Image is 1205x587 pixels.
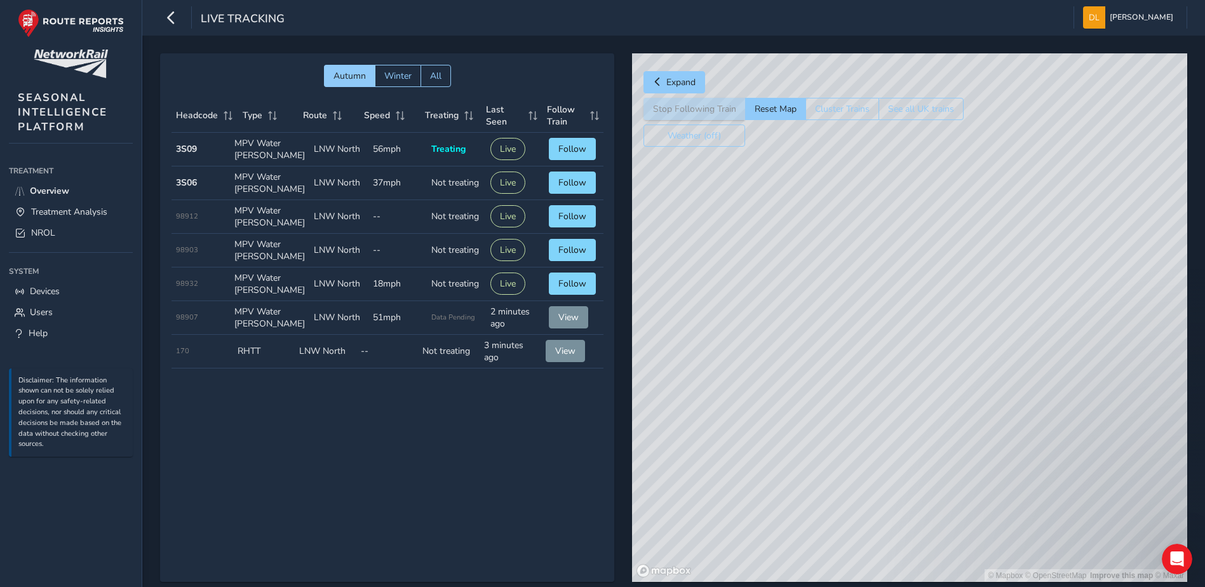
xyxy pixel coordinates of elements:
button: Weather (off) [643,125,745,147]
button: Live [490,273,525,295]
td: -- [368,200,427,234]
td: MPV Water [PERSON_NAME] [230,133,309,166]
td: 37mph [368,166,427,200]
span: Live Tracking [201,11,285,29]
td: LNW North [309,166,368,200]
span: 98903 [176,245,198,255]
td: MPV Water [PERSON_NAME] [230,234,309,267]
img: customer logo [34,50,108,78]
span: 98912 [176,212,198,221]
span: Follow [558,177,586,189]
a: Treatment Analysis [9,201,133,222]
span: Treatment Analysis [31,206,107,218]
span: All [430,70,441,82]
button: Follow [549,273,596,295]
button: [PERSON_NAME] [1083,6,1178,29]
button: Live [490,172,525,194]
span: Follow [558,278,586,290]
a: NROL [9,222,133,243]
span: View [555,345,576,357]
button: Cluster Trains [805,98,879,120]
img: diamond-layout [1083,6,1105,29]
td: LNW North [309,267,368,301]
button: View [549,306,588,328]
div: Treatment [9,161,133,180]
a: Overview [9,180,133,201]
span: Speed [364,109,390,121]
td: LNW North [309,200,368,234]
td: LNW North [309,133,368,166]
button: All [421,65,451,87]
span: Last Seen [486,104,523,128]
span: Follow [558,143,586,155]
td: -- [368,234,427,267]
td: 2 minutes ago [486,301,545,335]
button: Winter [375,65,421,87]
span: Route [303,109,327,121]
span: Help [29,327,48,339]
a: Users [9,302,133,323]
td: Not treating [427,200,486,234]
td: MPV Water [PERSON_NAME] [230,301,309,335]
td: Not treating [427,166,486,200]
img: rr logo [18,9,124,37]
span: Devices [30,285,60,297]
td: 18mph [368,267,427,301]
span: 170 [176,346,189,356]
button: See all UK trains [879,98,964,120]
span: Overview [30,185,69,197]
span: 98907 [176,313,198,322]
span: View [558,311,579,323]
span: Treating [431,143,466,155]
span: 98932 [176,279,198,288]
button: Follow [549,138,596,160]
td: RHTT [233,335,295,368]
strong: 3S09 [176,143,197,155]
td: LNW North [309,301,368,335]
iframe: Intercom live chat [1162,544,1192,574]
td: LNW North [309,234,368,267]
span: Expand [666,76,696,88]
td: 56mph [368,133,427,166]
div: System [9,262,133,281]
button: Follow [549,205,596,227]
span: Follow Train [547,104,586,128]
span: SEASONAL INTELLIGENCE PLATFORM [18,90,107,134]
a: Help [9,323,133,344]
button: Live [490,205,525,227]
td: MPV Water [PERSON_NAME] [230,267,309,301]
td: Not treating [418,335,480,368]
span: Headcode [176,109,218,121]
td: 51mph [368,301,427,335]
td: 3 minutes ago [480,335,541,368]
a: Devices [9,281,133,302]
button: Expand [643,71,705,93]
span: Users [30,306,53,318]
span: Follow [558,210,586,222]
button: View [546,340,585,362]
span: Data Pending [431,313,475,322]
td: Not treating [427,267,486,301]
button: Follow [549,239,596,261]
td: MPV Water [PERSON_NAME] [230,200,309,234]
span: Follow [558,244,586,256]
span: Autumn [333,70,366,82]
strong: 3S06 [176,177,197,189]
td: LNW North [295,335,356,368]
td: Not treating [427,234,486,267]
button: Live [490,138,525,160]
button: Live [490,239,525,261]
button: Autumn [324,65,375,87]
span: Treating [425,109,459,121]
p: Disclaimer: The information shown can not be solely relied upon for any safety-related decisions,... [18,375,126,450]
span: Winter [384,70,412,82]
span: Type [243,109,262,121]
td: -- [356,335,418,368]
td: MPV Water [PERSON_NAME] [230,166,309,200]
button: Follow [549,172,596,194]
span: NROL [31,227,55,239]
button: Reset Map [745,98,805,120]
span: [PERSON_NAME] [1110,6,1173,29]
